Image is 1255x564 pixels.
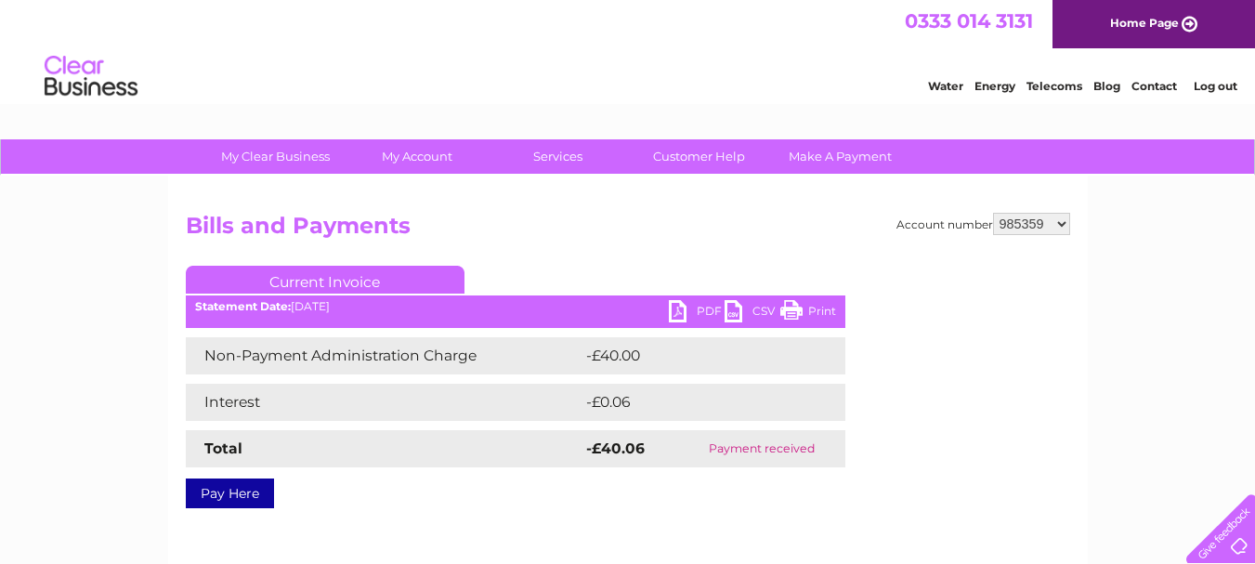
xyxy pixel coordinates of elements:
a: Telecoms [1026,79,1082,93]
div: [DATE] [186,300,845,313]
a: Current Invoice [186,266,464,294]
a: 0333 014 3131 [905,9,1033,33]
div: Account number [896,213,1070,235]
a: Make A Payment [764,139,917,174]
a: Log out [1194,79,1237,93]
b: Statement Date: [195,299,291,313]
td: -£0.06 [582,384,806,421]
a: Customer Help [622,139,776,174]
strong: Total [204,439,242,457]
h2: Bills and Payments [186,213,1070,248]
a: Blog [1093,79,1120,93]
a: Energy [974,79,1015,93]
a: Contact [1131,79,1177,93]
td: Payment received [679,430,845,467]
a: Water [928,79,963,93]
a: My Account [340,139,493,174]
a: Print [780,300,836,327]
a: CSV [725,300,780,327]
div: Clear Business is a trading name of Verastar Limited (registered in [GEOGRAPHIC_DATA] No. 3667643... [190,10,1067,90]
a: PDF [669,300,725,327]
a: Services [481,139,634,174]
a: Pay Here [186,479,274,508]
td: Interest [186,384,582,421]
td: -£40.00 [582,337,812,374]
td: Non-Payment Administration Charge [186,337,582,374]
a: My Clear Business [199,139,352,174]
img: logo.png [44,48,138,105]
strong: -£40.06 [586,439,645,457]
